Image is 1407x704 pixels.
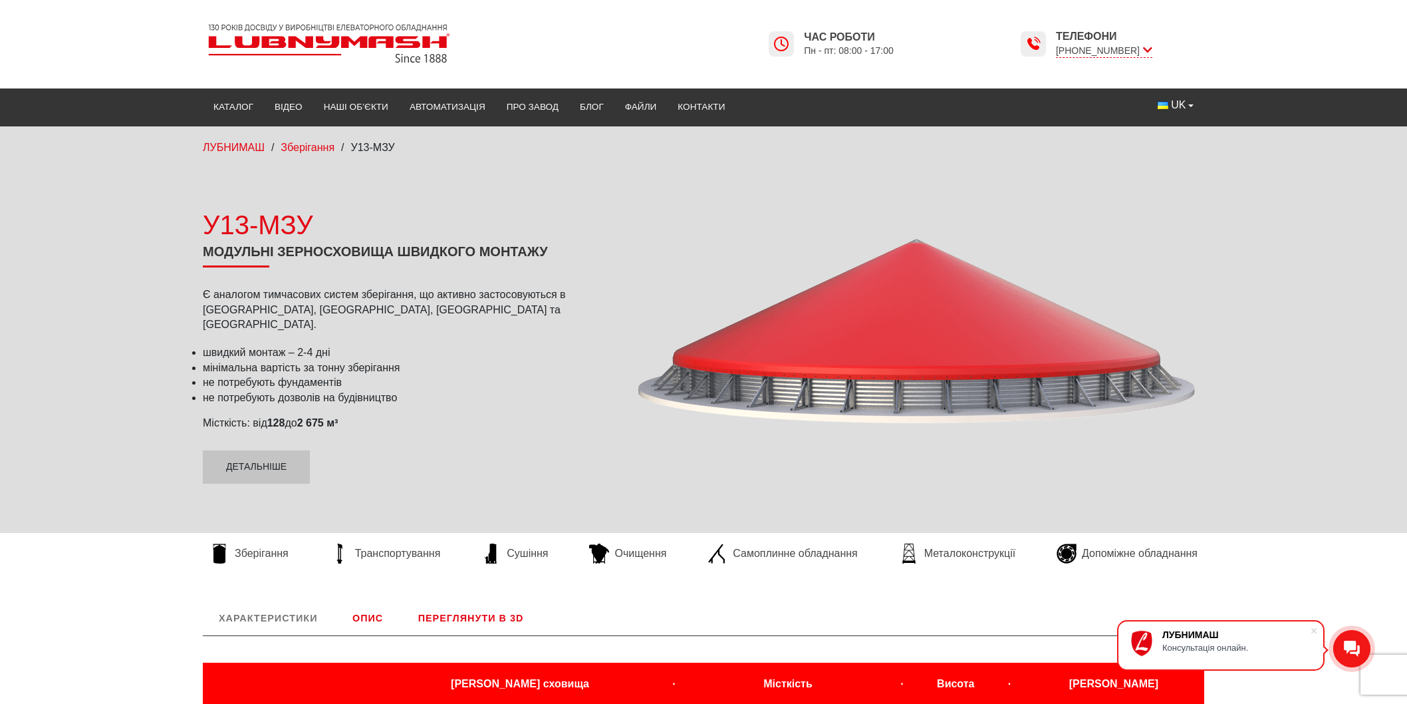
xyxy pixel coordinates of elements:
a: Про завод [496,92,569,122]
a: Транспортування [323,544,448,564]
span: Допоміжне обладнання [1082,546,1198,561]
a: Контакти [667,92,735,122]
a: Опис [336,601,399,635]
span: Транспортування [355,546,441,561]
li: не потребують дозволів на будівництво [203,391,608,405]
a: Детальніше [203,450,310,484]
img: Українська [1158,102,1168,109]
strong: 128 [267,417,285,429]
img: Lubnymash time icon [1025,36,1041,52]
a: Каталог [203,92,264,122]
li: швидкий монтаж – 2-4 дні [203,345,608,360]
a: Самоплинне обладнання [701,544,864,564]
span: Пн - пт: 08:00 - 17:00 [804,45,894,57]
strong: 2 675 м³ [297,417,338,429]
h1: Модульні зерносховища швидкого монтажу [203,244,608,267]
strong: · [900,678,903,689]
a: Сушіння [475,544,555,564]
span: Очищення [614,546,666,561]
strong: · [1008,678,1011,689]
span: Телефони [1056,29,1152,44]
span: Металоконструкції [924,546,1015,561]
span: / [341,142,344,153]
a: ЛУБНИМАШ [203,142,265,153]
a: Металоконструкції [892,544,1022,564]
p: Є аналогом тимчасових систем зберігання, що активно застосовуються в [GEOGRAPHIC_DATA], [GEOGRAPH... [203,287,608,332]
li: мінімальна вартість за тонну зберігання [203,361,608,375]
img: Lubnymash [203,19,455,69]
div: Консультація онлайн. [1162,643,1310,653]
a: Зберігання [203,544,295,564]
div: ЛУБНИМАШ [1162,629,1310,640]
a: Зберігання [281,142,334,153]
a: Переглянути в 3D [402,601,540,635]
strong: · [672,678,675,689]
span: Зберігання [235,546,289,561]
a: Відео [264,92,313,122]
a: Допоміжне обладнання [1050,544,1204,564]
span: У13-МЗУ [351,142,395,153]
p: Місткість: від до [203,416,608,431]
a: Автоматизація [399,92,496,122]
span: UK [1171,98,1186,112]
span: [PHONE_NUMBER] [1056,44,1152,58]
a: Очищення [582,544,673,564]
a: Блог [569,92,614,122]
span: / [271,142,274,153]
img: Lubnymash time icon [773,36,789,52]
span: Час роботи [804,30,894,45]
li: не потребують фундаментів [203,375,608,390]
button: UK [1147,92,1204,118]
a: Характеристики [203,601,333,635]
span: Самоплинне обладнання [733,546,857,561]
span: Сушіння [507,546,548,561]
div: У13-МЗУ [203,206,608,244]
a: Файли [614,92,668,122]
a: Наші об’єкти [313,92,399,122]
